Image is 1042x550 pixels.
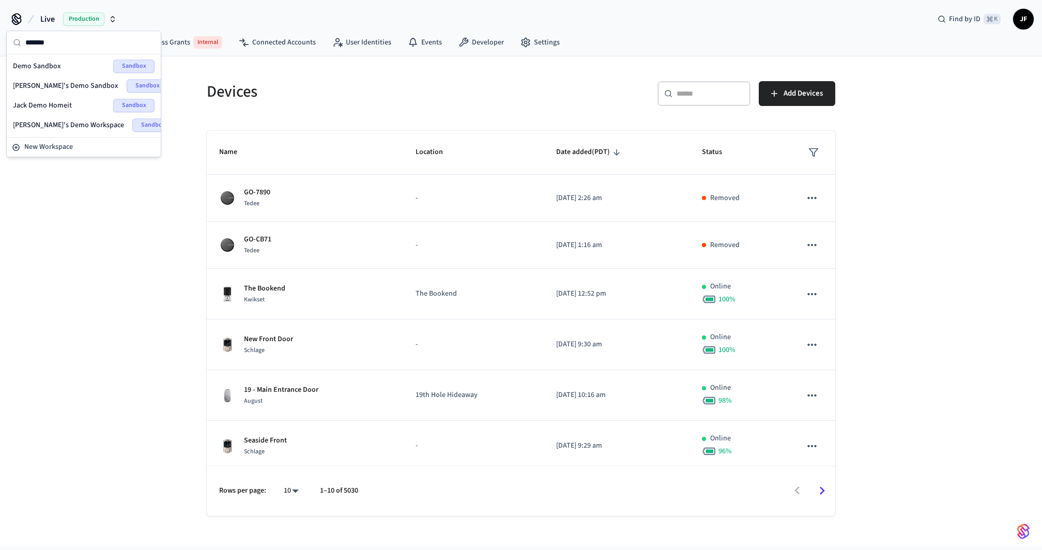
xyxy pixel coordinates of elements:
p: - [416,240,531,251]
div: Suggestions [7,54,161,137]
p: GO-7890 [244,187,270,198]
span: Location [416,144,456,160]
p: 19th Hole Hideaway [416,390,531,401]
a: Connected Accounts [231,33,324,52]
span: Jack Demo Homeit [13,100,72,111]
span: 96 % [718,446,732,456]
div: 10 [279,483,303,498]
img: Tedee Smart Lock [219,237,236,253]
img: Schlage Sense Smart Deadbolt with Camelot Trim, Front [219,438,236,454]
img: Kwikset Halo Touchscreen Wifi Enabled Smart Lock, Polished Chrome, Front [219,286,236,302]
span: Kwikset [244,295,265,304]
button: New Workspace [8,139,160,156]
span: 100 % [718,294,735,304]
span: Schlage [244,447,265,456]
span: Name [219,144,251,160]
p: - [416,193,531,204]
span: JF [1014,10,1033,28]
a: Events [400,33,450,52]
a: Access GrantsInternal [126,32,231,53]
img: Tedee Smart Lock [219,190,236,206]
span: August [244,396,263,405]
span: Tedee [244,246,259,255]
span: Schlage [244,346,265,355]
span: ⌘ K [984,14,1001,24]
span: Sandbox [132,118,174,132]
p: New Front Door [244,334,293,345]
button: Add Devices [759,81,835,106]
span: Status [702,144,735,160]
h5: Devices [207,81,515,102]
p: Online [710,433,731,444]
img: SeamLogoGradient.69752ec5.svg [1017,523,1030,540]
span: Production [63,12,104,26]
a: Developer [450,33,512,52]
span: Sandbox [127,79,168,93]
p: Removed [710,240,740,251]
div: Find by ID⌘ K [929,10,1009,28]
span: New Workspace [24,142,73,152]
img: Schlage Sense Smart Deadbolt with Camelot Trim, Front [219,337,236,353]
span: Date added(PDT) [556,144,623,160]
p: 19 - Main Entrance Door [244,385,318,395]
p: [DATE] 9:30 am [556,339,677,350]
span: [PERSON_NAME]'s Demo Workspace [13,120,124,130]
a: User Identities [324,33,400,52]
p: The Bookend [244,283,285,294]
p: [DATE] 1:16 am [556,240,677,251]
span: Live [40,13,55,25]
span: Add Devices [784,87,823,100]
p: Online [710,383,731,393]
span: 98 % [718,395,732,406]
button: JF [1013,9,1034,29]
p: [DATE] 2:26 am [556,193,677,204]
p: [DATE] 12:52 pm [556,288,677,299]
p: Removed [710,193,740,204]
span: Demo Sandbox [13,61,61,71]
span: Sandbox [113,59,155,73]
span: [PERSON_NAME]'s Demo Sandbox [13,81,118,91]
span: Internal [193,36,222,49]
img: August Wifi Smart Lock 3rd Gen, Silver, Front [219,387,236,404]
button: Go to next page [810,479,834,503]
p: 1–10 of 5030 [320,485,358,496]
span: Tedee [244,199,259,208]
p: [DATE] 10:16 am [556,390,677,401]
p: - [416,339,531,350]
span: Find by ID [949,14,980,24]
p: Online [710,332,731,343]
p: - [416,440,531,451]
p: Rows per page: [219,485,266,496]
span: Sandbox [113,99,155,112]
p: GO-CB71 [244,234,271,245]
p: Seaside Front [244,435,287,446]
p: The Bookend [416,288,531,299]
p: [DATE] 9:29 am [556,440,677,451]
p: Online [710,281,731,292]
a: Settings [512,33,568,52]
span: 100 % [718,345,735,355]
